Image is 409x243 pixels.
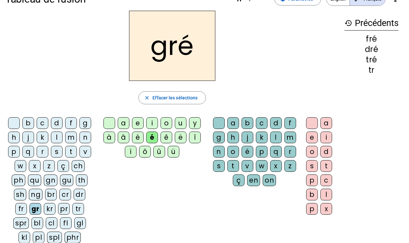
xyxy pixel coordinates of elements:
[59,189,71,200] div: cr
[29,189,42,200] div: ng
[270,146,282,158] div: q
[242,160,253,172] div: v
[189,132,201,143] div: î
[161,132,172,143] div: ê
[22,132,34,143] div: j
[51,117,63,129] div: d
[344,16,399,31] h3: Précédents
[138,91,206,104] button: Effacer les sélections
[168,146,179,158] div: ü
[153,146,165,158] div: û
[227,160,239,172] div: t
[152,94,198,102] span: Effacer les sélections
[8,132,20,143] div: h
[29,160,41,172] div: x
[51,132,63,143] div: l
[37,146,48,158] div: r
[247,174,260,186] div: en
[76,174,88,186] div: th
[15,203,27,215] div: fr
[118,117,129,129] div: a
[227,117,239,129] div: a
[74,189,85,200] div: dr
[306,189,318,200] div: b
[344,45,399,53] div: dré
[263,174,276,186] div: on
[320,189,332,200] div: l
[320,132,332,143] div: i
[284,132,296,143] div: m
[256,146,268,158] div: p
[60,217,72,229] div: fl
[44,203,55,215] div: kr
[270,160,282,172] div: x
[28,174,41,186] div: qu
[320,203,332,215] div: x
[125,146,137,158] div: ï
[37,117,48,129] div: c
[14,189,26,200] div: sh
[270,117,282,129] div: d
[57,160,69,172] div: ç
[45,189,57,200] div: br
[213,160,225,172] div: s
[284,146,296,158] div: r
[30,203,41,215] div: gr
[242,132,253,143] div: j
[22,117,34,129] div: b
[320,117,332,129] div: a
[144,95,150,101] mat-icon: close
[118,132,129,143] div: â
[320,160,332,172] div: t
[175,132,186,143] div: ë
[72,203,84,215] div: tr
[306,146,318,158] div: o
[58,203,70,215] div: pr
[60,174,73,186] div: gu
[227,146,239,158] div: o
[13,217,29,229] div: spr
[132,132,144,143] div: è
[161,117,172,129] div: o
[213,146,225,158] div: n
[256,160,268,172] div: w
[175,117,186,129] div: u
[103,132,115,143] div: à
[284,160,296,172] div: z
[79,146,91,158] div: v
[65,132,77,143] div: m
[233,174,245,186] div: ç
[51,146,63,158] div: s
[344,19,352,27] mat-icon: history
[65,117,77,129] div: f
[306,160,318,172] div: s
[227,132,239,143] div: h
[79,117,91,129] div: g
[270,132,282,143] div: l
[8,146,20,158] div: p
[79,132,91,143] div: n
[22,146,34,158] div: q
[242,146,253,158] div: é
[15,160,26,172] div: w
[344,56,399,64] div: tré
[284,117,296,129] div: f
[72,160,85,172] div: ch
[189,117,201,129] div: y
[146,132,158,143] div: é
[44,174,57,186] div: gn
[344,66,399,74] div: tr
[12,174,25,186] div: ph
[256,117,268,129] div: c
[256,132,268,143] div: k
[37,132,48,143] div: k
[320,146,332,158] div: d
[129,11,215,81] h2: gré
[43,160,55,172] div: z
[74,217,86,229] div: gl
[306,174,318,186] div: p
[132,117,144,129] div: e
[146,117,158,129] div: i
[242,117,253,129] div: b
[46,217,57,229] div: cl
